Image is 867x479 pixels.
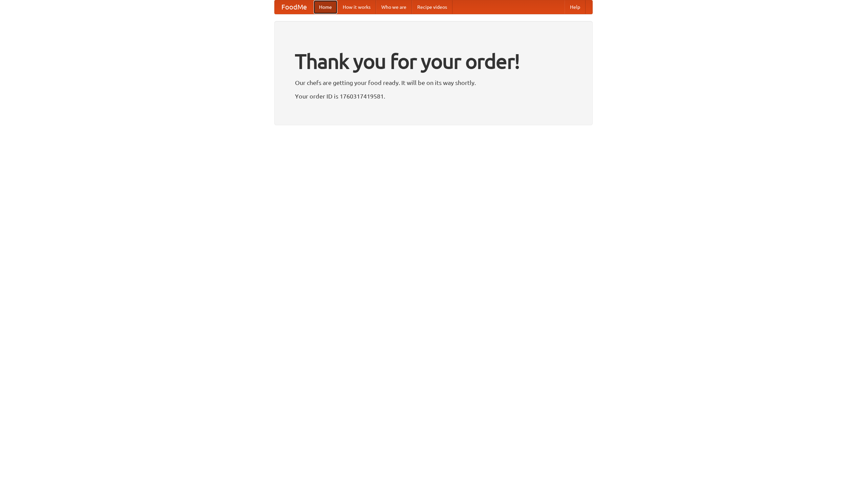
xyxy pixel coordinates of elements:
[337,0,376,14] a: How it works
[275,0,314,14] a: FoodMe
[376,0,412,14] a: Who we are
[295,78,572,88] p: Our chefs are getting your food ready. It will be on its way shortly.
[295,91,572,101] p: Your order ID is 1760317419581.
[565,0,586,14] a: Help
[295,45,572,78] h1: Thank you for your order!
[314,0,337,14] a: Home
[412,0,452,14] a: Recipe videos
